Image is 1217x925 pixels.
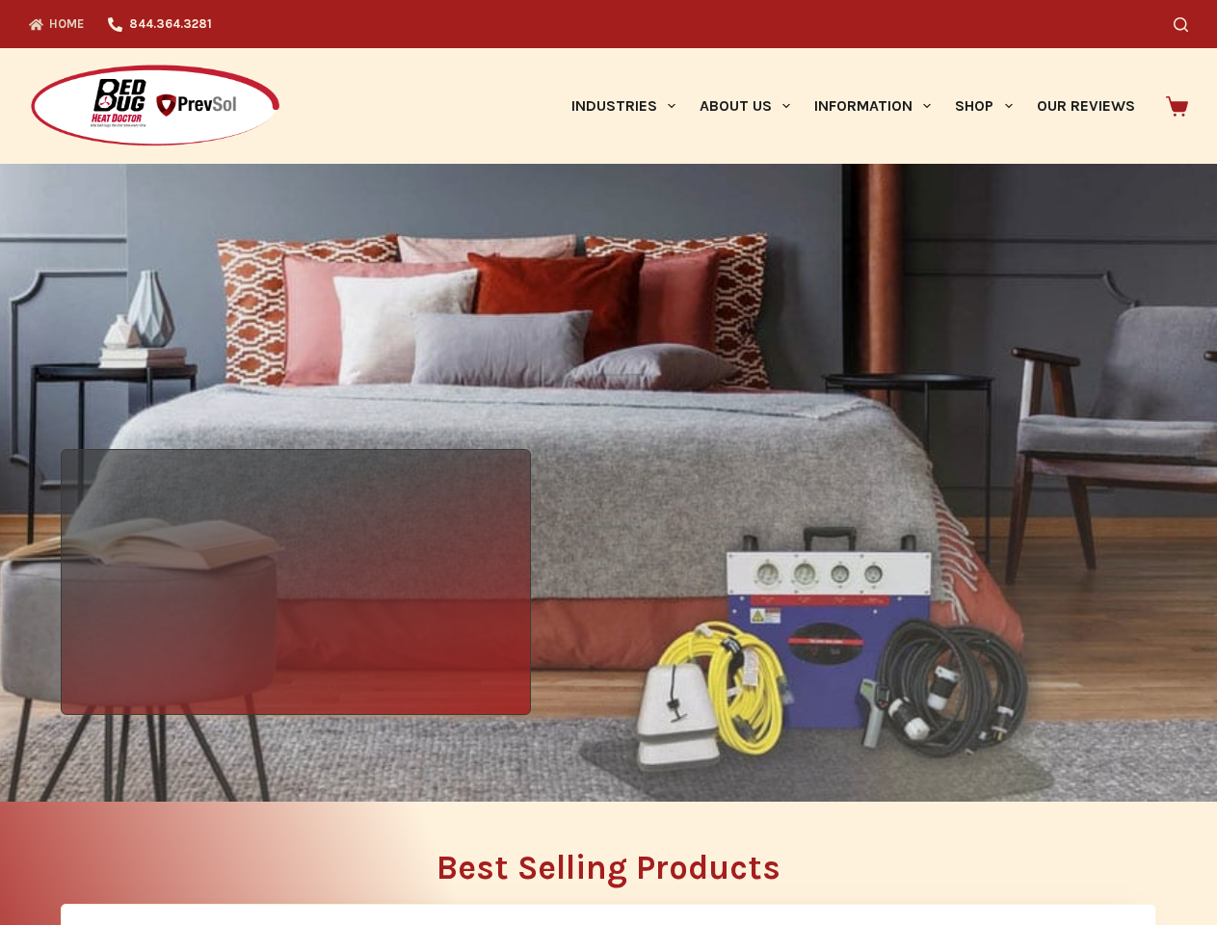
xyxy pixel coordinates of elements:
[1174,17,1188,32] button: Search
[559,48,687,164] a: Industries
[943,48,1024,164] a: Shop
[803,48,943,164] a: Information
[687,48,802,164] a: About Us
[1024,48,1147,164] a: Our Reviews
[61,851,1156,885] h2: Best Selling Products
[559,48,1147,164] nav: Primary
[29,64,281,149] img: Prevsol/Bed Bug Heat Doctor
